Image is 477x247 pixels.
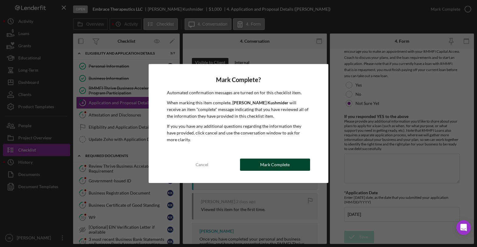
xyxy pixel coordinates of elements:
[232,100,288,105] b: [PERSON_NAME] Kushmider
[167,159,237,171] button: Cancel
[167,99,310,120] p: When marking this item complete, will receive an item "complete" message indicating that you have...
[196,159,208,171] div: Cancel
[167,123,310,143] p: If you you have any additional questions regarding the information they have provided, click canc...
[240,159,310,171] button: Mark Complete
[456,220,471,235] div: Open Intercom Messenger
[167,76,310,83] h4: Mark Complete?
[260,159,290,171] div: Mark Complete
[167,89,310,96] p: Automated confirmation messages are turned on for this checklist item.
